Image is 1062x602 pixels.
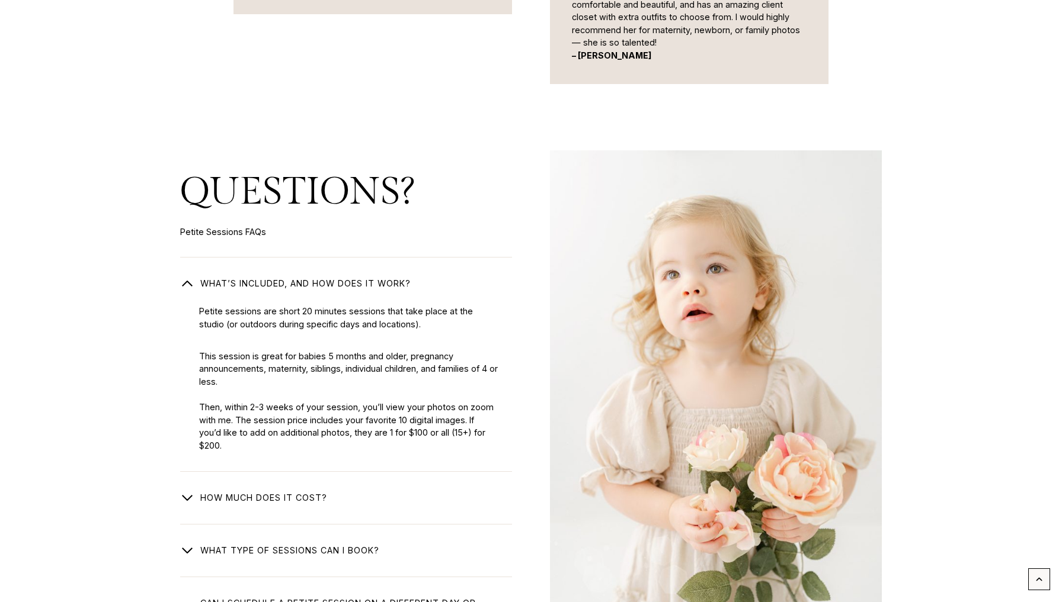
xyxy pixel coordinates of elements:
[199,350,498,452] p: This session is great for babies 5 months and older, pregnancy announcements, maternity, siblings...
[180,291,512,452] div: What’s included, and how does it work?
[200,491,327,505] span: How much does it cost?
[199,305,498,330] p: Petite sessions are short 20 minutes sessions that take place at the studio (or outdoors during s...
[180,524,512,558] button: What type of Sessions Can I book?
[180,257,512,291] button: What’s included, and how does it work?
[200,543,379,558] span: What type of Sessions Can I book?
[1028,568,1050,590] a: Scroll to top
[200,276,411,291] span: What’s included, and how does it work?
[572,50,651,60] strong: – [PERSON_NAME]
[180,226,512,239] p: Petite Sessions FAQs
[180,471,512,505] button: How much does it cost?
[180,173,512,211] h2: QUESTIONS?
